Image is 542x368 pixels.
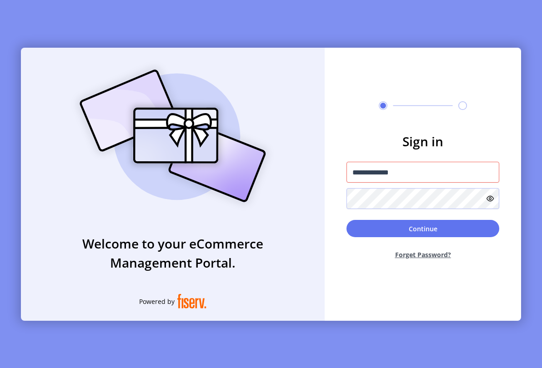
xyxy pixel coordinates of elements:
[139,297,175,306] span: Powered by
[21,234,325,272] h3: Welcome to your eCommerce Management Portal.
[66,60,280,212] img: card_Illustration.svg
[346,220,499,237] button: Continue
[346,132,499,151] h3: Sign in
[346,243,499,267] button: Forget Password?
